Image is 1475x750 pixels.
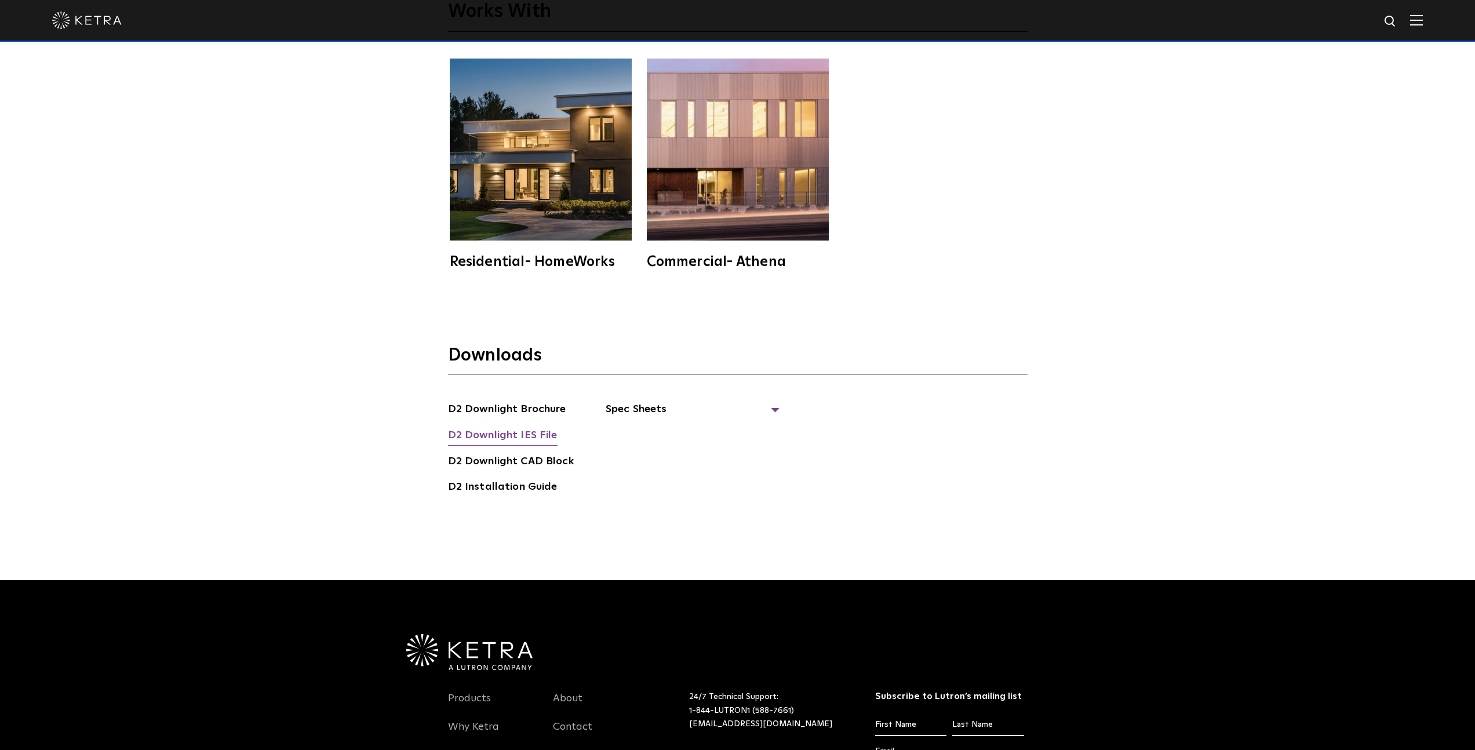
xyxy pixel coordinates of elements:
[689,720,832,728] a: [EMAIL_ADDRESS][DOMAIN_NAME]
[689,690,846,731] p: 24/7 Technical Support:
[450,59,632,241] img: homeworks_hero
[448,453,574,472] a: D2 Downlight CAD Block
[448,692,491,719] a: Products
[448,59,633,269] a: Residential- HomeWorks
[448,344,1028,374] h3: Downloads
[875,714,946,736] input: First Name
[448,720,499,747] a: Why Ketra
[553,692,582,719] a: About
[448,427,558,446] a: D2 Downlight IES File
[875,690,1024,702] h3: Subscribe to Lutron’s mailing list
[448,479,558,497] a: D2 Installation Guide
[952,714,1024,736] input: Last Name
[647,255,829,269] div: Commercial- Athena
[689,707,794,715] a: 1-844-LUTRON1 (588-7661)
[553,720,592,747] a: Contact
[406,634,533,670] img: Ketra-aLutronCo_White_RGB
[450,255,632,269] div: Residential- HomeWorks
[448,401,566,420] a: D2 Downlight Brochure
[645,59,831,269] a: Commercial- Athena
[1410,14,1423,26] img: Hamburger%20Nav.svg
[606,401,780,427] span: Spec Sheets
[647,59,829,241] img: athena-square
[1383,14,1398,29] img: search icon
[52,12,122,29] img: ketra-logo-2019-white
